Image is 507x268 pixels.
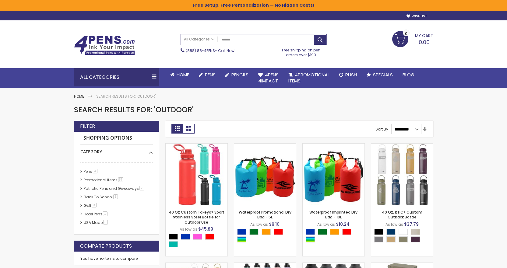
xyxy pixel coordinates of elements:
[237,229,246,235] div: Blue
[166,143,227,148] a: 40 Oz Custom Takeya® Sport Stainless Steel Bottle for Outdoor Use
[169,210,224,224] a: 40 Oz Custom Takeya® Sport Stainless Steel Bottle for Outdoor Use
[362,68,398,82] a: Specials
[386,229,396,235] div: Navy Blue
[303,263,364,268] a: RTIC® Double-Wall Vacuum Insulation Customizable Can Chiller
[93,169,97,173] span: 4
[303,144,364,205] img: Waterproof Imprinted Dry Bag - 10L
[371,263,433,268] a: Promo RTIC 145 QT Ultra Tough Insulated Adventure Cooler
[234,143,296,148] a: Waterproof Promotional Dry Bag - 5L
[239,210,291,220] a: Waterproof Promotional Dry Bag - 5L
[177,71,189,78] span: Home
[193,234,202,240] div: Pink
[103,211,107,216] span: 1
[405,31,407,37] span: 0
[399,229,408,235] div: White
[382,210,422,220] a: 40 Oz. RTIC® Custom Outback Bottle
[166,263,227,268] a: 40 Oz. RTIC® Outback Bottle - Special Pricing
[220,68,253,82] a: Pencils
[253,68,283,88] a: 4Pens4impact
[392,31,433,46] a: 0.00 0
[74,94,84,99] a: Home
[345,71,357,78] span: Rush
[82,194,120,200] a: Back To School1
[237,229,296,244] div: Select A Color
[386,222,403,227] span: As low as
[330,229,339,235] div: Orange
[194,68,220,82] a: Pens
[82,177,125,183] a: Promotional Items87
[169,234,178,240] div: Black
[317,222,335,227] span: As low as
[82,169,100,174] a: Pens4
[398,68,419,82] a: Blog
[74,36,135,55] img: 4Pens Custom Pens and Promotional Products
[74,68,159,86] div: All Categories
[303,143,364,148] a: Waterproof Imprinted Dry Bag - 10L
[306,229,364,244] div: Select A Color
[198,226,213,232] span: $45.89
[169,234,227,249] div: Select A Color
[258,71,279,84] span: 4Pens 4impact
[82,220,110,225] a: USA Made3
[407,14,427,19] a: Wishlist
[374,236,383,242] div: Graphite
[342,229,351,235] div: Red
[186,48,235,53] span: - Call Now!
[336,221,350,227] span: $10.24
[80,132,153,145] strong: Shopping Options
[82,186,146,191] a: Patriotic Pens and Giveaways2
[103,220,108,224] span: 3
[186,48,215,53] a: (888) 88-4PENS
[250,222,268,227] span: As low as
[318,229,327,235] div: Green
[80,123,95,130] strong: Filter
[411,229,420,235] div: Beach
[165,68,194,82] a: Home
[74,252,159,266] div: You have no items to compare.
[74,105,194,115] span: Search results for: 'outdoor'
[306,236,315,242] div: Assorted
[82,211,110,217] a: Hotel Pens​1
[231,71,248,78] span: Pencils
[371,143,433,148] a: 40 Oz. RTIC® Custom Outback Bottle
[237,236,246,242] div: Assorted
[399,236,408,242] div: Olive Green
[96,94,156,99] strong: Search results for: 'outdoor'
[80,144,153,155] div: Category
[139,186,144,190] span: 2
[262,229,271,235] div: Orange
[374,229,383,235] div: Black
[166,144,227,205] img: 40 Oz Custom Takeya® Sport Stainless Steel Bottle for Outdoor Use
[404,221,419,227] span: $37.79
[419,38,430,46] span: 0.00
[309,210,357,220] a: Waterproof Imprinted Dry Bag - 10L
[306,229,315,235] div: Blue
[92,203,97,207] span: 3
[180,227,197,232] span: As low as
[80,243,132,249] strong: Compare Products
[234,263,296,268] a: Branded 50 Oz. Hydrapeak Wide Mouth Large Flask Water Bottle
[283,68,334,88] a: 4PROMOTIONALITEMS
[411,236,420,242] div: Plum
[171,124,183,134] strong: Grid
[371,144,433,205] img: 40 Oz. RTIC® Custom Outback Bottle
[205,71,216,78] span: Pens
[269,221,280,227] span: $9.10
[181,234,190,240] div: Blue
[373,71,393,78] span: Specials
[249,229,259,235] div: Green
[288,71,329,84] span: 4PROMOTIONAL ITEMS
[386,236,396,242] div: Harvest
[403,71,414,78] span: Blog
[234,144,296,205] img: Waterproof Promotional Dry Bag - 5L
[334,68,362,82] a: Rush
[113,194,118,199] span: 1
[118,177,123,182] span: 87
[169,241,178,247] div: Teal
[181,34,217,44] a: All Categories
[374,229,433,244] div: Select A Color
[375,127,388,132] label: Sort By
[274,229,283,235] div: Red
[205,234,214,240] div: Red
[82,203,99,208] a: Golf3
